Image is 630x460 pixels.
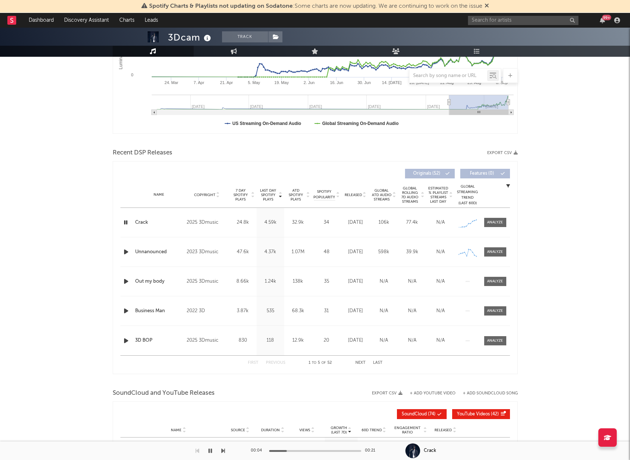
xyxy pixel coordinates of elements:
p: Growth [331,426,347,430]
span: Duration [261,428,280,432]
button: First [248,361,258,365]
span: Views [299,428,310,432]
div: 77.4k [400,219,425,226]
a: Dashboard [24,13,59,28]
text: US Streaming On-Demand Audio [232,121,301,126]
div: [DATE] [343,248,368,256]
button: Export CSV [487,151,518,155]
div: Crack [424,447,436,454]
div: Unnanounced [135,248,183,256]
div: 2022 3D [187,307,227,316]
div: 3Dcam [168,31,213,43]
a: Leads [140,13,163,28]
button: + Add YouTube Video [410,391,455,395]
div: 39.9k [400,248,425,256]
div: 99 + [602,15,611,20]
span: SoundCloud [402,412,427,417]
div: [DATE] [343,337,368,344]
span: Last Day Spotify Plays [258,188,278,202]
div: 20 [314,337,339,344]
div: 48 [314,248,339,256]
span: Recent DSP Releases [113,149,172,157]
span: Source [231,428,245,432]
div: Name [135,192,183,198]
div: 47.6k [231,248,255,256]
button: Features(0) [460,169,510,178]
span: 7 Day Spotify Plays [231,188,250,202]
span: Released [345,193,362,197]
span: SoundCloud and YouTube Releases [113,389,215,398]
span: Global Rolling 7D Audio Streams [400,186,420,204]
input: Search for artists [468,16,578,25]
div: 34 [314,219,339,226]
div: 8.66k [231,278,255,285]
button: + Add SoundCloud Song [455,391,518,395]
div: [DATE] [343,219,368,226]
div: N/A [372,337,396,344]
div: 598k [372,248,396,256]
button: Last [373,361,383,365]
div: 118 [258,337,282,344]
p: (Last 7d) [331,430,347,435]
a: Discovery Assistant [59,13,114,28]
div: 00:21 [365,446,380,455]
button: 99+ [600,17,605,23]
button: Next [355,361,366,365]
div: Crack [135,219,183,226]
span: of [321,361,326,365]
a: Business Man [135,307,183,315]
span: Estimated % Playlist Streams Last Day [428,186,448,204]
span: Spotify Charts & Playlists not updating on Sodatone [149,3,293,9]
div: 535 [258,307,282,315]
div: 2025 3Dmusic [187,336,227,345]
button: Export CSV [372,391,402,395]
div: 830 [231,337,255,344]
span: ( 42 ) [457,412,499,417]
div: 2023 3Dmusic [187,248,227,257]
button: SoundCloud(74) [397,409,447,419]
div: 138k [286,278,310,285]
div: [DATE] [343,307,368,315]
span: Released [434,428,452,432]
div: N/A [428,219,453,226]
a: Charts [114,13,140,28]
div: N/A [428,337,453,344]
div: 106k [372,219,396,226]
div: [DATE] [343,278,368,285]
div: N/A [372,278,396,285]
span: Name [171,428,182,432]
div: Out my body [135,278,183,285]
span: YouTube Videos [457,412,490,417]
div: 32.9k [286,219,310,226]
input: Search by song name or URL [409,73,487,79]
div: 4.59k [258,219,282,226]
button: Track [222,31,268,42]
div: 1 5 52 [300,359,341,367]
div: N/A [428,248,453,256]
div: 2025 3Dmusic [187,277,227,286]
span: 60D Trend [362,428,382,432]
div: N/A [428,307,453,315]
span: Originals ( 52 ) [410,171,444,176]
button: Originals(52) [405,169,455,178]
span: : Some charts are now updating. We are continuing to work on the issue [149,3,482,9]
span: to [312,361,316,365]
div: 00:04 [251,446,265,455]
span: Engagement Ratio [392,426,423,435]
div: + Add YouTube Video [402,391,455,395]
div: N/A [400,337,425,344]
div: 24.8k [231,219,255,226]
div: N/A [400,307,425,315]
div: 2025 3Dmusic [187,218,227,227]
div: 68.3k [286,307,310,315]
text: Global Streaming On-Demand Audio [322,121,398,126]
button: YouTube Videos(42) [452,409,510,419]
button: + Add SoundCloud Song [463,391,518,395]
div: 4.37k [258,248,282,256]
span: Features ( 0 ) [465,171,499,176]
a: 3D BOP [135,337,183,344]
div: 12.9k [286,337,310,344]
span: ATD Spotify Plays [286,188,306,202]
